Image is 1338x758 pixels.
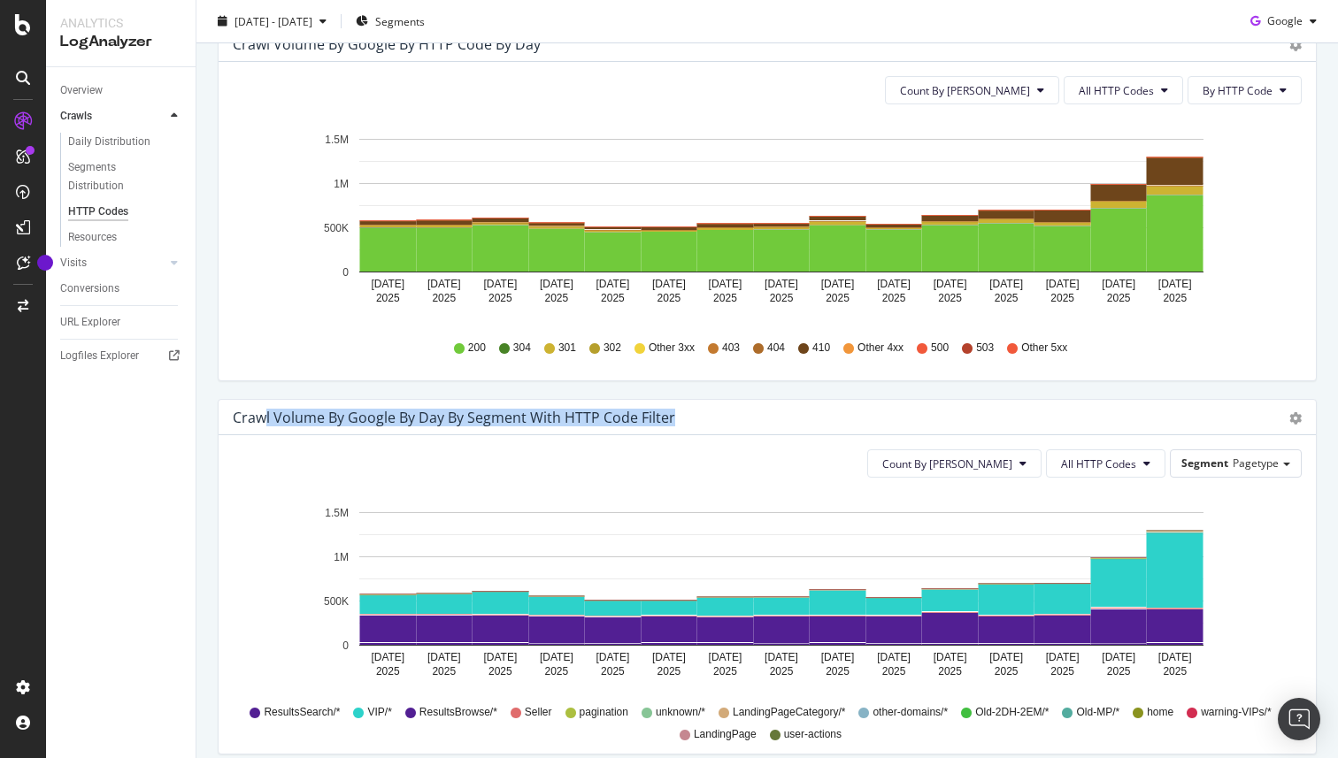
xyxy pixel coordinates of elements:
div: Resources [68,228,117,247]
text: [DATE] [652,651,686,663]
span: Old-MP/* [1076,705,1119,720]
span: Seller [525,705,552,720]
text: [DATE] [765,278,798,290]
span: Segment [1181,456,1228,471]
text: [DATE] [709,651,742,663]
text: [DATE] [427,278,461,290]
text: 1.5M [325,507,349,519]
button: All HTTP Codes [1046,449,1165,478]
text: [DATE] [989,651,1023,663]
text: 2025 [657,292,681,304]
text: 2025 [826,292,850,304]
span: 410 [812,341,830,356]
div: URL Explorer [60,313,120,332]
div: Logfiles Explorer [60,347,139,365]
text: [DATE] [652,278,686,290]
text: [DATE] [1046,278,1080,290]
button: Count By [PERSON_NAME] [885,76,1059,104]
a: Conversions [60,279,183,298]
span: 200 [468,341,486,356]
text: [DATE] [540,278,573,290]
text: 2025 [601,292,625,304]
text: 1M [334,178,349,190]
div: LogAnalyzer [60,32,181,52]
text: 2025 [713,665,737,678]
text: 2025 [1107,292,1131,304]
div: Crawl Volume by google by HTTP Code by Day [233,35,541,53]
span: home [1147,705,1173,720]
text: 1M [334,551,349,563]
text: 2025 [432,665,456,678]
span: Google [1267,13,1303,28]
a: Overview [60,81,183,100]
div: Crawl Volume by google by Day by Segment with HTTP Code Filter [233,409,675,426]
span: By HTTP Code [1203,83,1273,98]
text: [DATE] [540,651,573,663]
span: All HTTP Codes [1079,83,1154,98]
div: Daily Distribution [68,133,150,151]
a: Daily Distribution [68,133,183,151]
text: [DATE] [934,278,967,290]
text: 2025 [545,292,569,304]
text: [DATE] [596,278,630,290]
text: 2025 [1163,292,1187,304]
text: [DATE] [1046,651,1080,663]
text: 2025 [1050,665,1074,678]
text: 2025 [601,665,625,678]
text: [DATE] [596,651,630,663]
text: [DATE] [709,278,742,290]
span: Pagetype [1233,456,1279,471]
text: [DATE] [1102,278,1135,290]
span: pagination [580,705,628,720]
text: [DATE] [483,651,517,663]
text: 2025 [995,665,1019,678]
text: [DATE] [1158,651,1192,663]
div: Tooltip anchor [37,255,53,271]
span: 403 [722,341,740,356]
span: warning-VIPs/* [1201,705,1271,720]
span: Other 4xx [857,341,904,356]
span: 404 [767,341,785,356]
div: Visits [60,254,87,272]
text: 2025 [938,292,962,304]
span: 304 [513,341,531,356]
span: unknown/* [656,705,705,720]
text: 2025 [657,665,681,678]
a: HTTP Codes [68,203,183,221]
span: 500 [931,341,949,356]
a: Logfiles Explorer [60,347,183,365]
text: 2025 [995,292,1019,304]
text: 2025 [1163,665,1187,678]
text: 500K [324,222,349,234]
button: [DATE] - [DATE] [211,7,334,35]
text: 2025 [376,665,400,678]
svg: A chart. [233,492,1288,697]
text: 2025 [488,665,512,678]
span: Segments [375,13,425,28]
span: 302 [604,341,621,356]
div: Analytics [60,14,181,32]
div: HTTP Codes [68,203,128,221]
text: [DATE] [483,278,517,290]
text: 2025 [376,292,400,304]
text: 2025 [1050,292,1074,304]
span: other-domains/* [873,705,948,720]
text: 0 [342,266,349,279]
span: Count By Day [900,83,1030,98]
div: Crawls [60,107,92,126]
button: Count By [PERSON_NAME] [867,449,1042,478]
span: 301 [558,341,576,356]
text: 2025 [826,665,850,678]
button: Segments [349,7,432,35]
span: ResultsSearch/* [264,705,340,720]
a: URL Explorer [60,313,183,332]
text: 2025 [882,665,906,678]
div: gear [1289,39,1302,51]
text: [DATE] [877,278,911,290]
span: Old-2DH-2EM/* [975,705,1049,720]
button: All HTTP Codes [1064,76,1183,104]
text: 2025 [770,665,794,678]
div: Open Intercom Messenger [1278,698,1320,740]
text: [DATE] [934,651,967,663]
